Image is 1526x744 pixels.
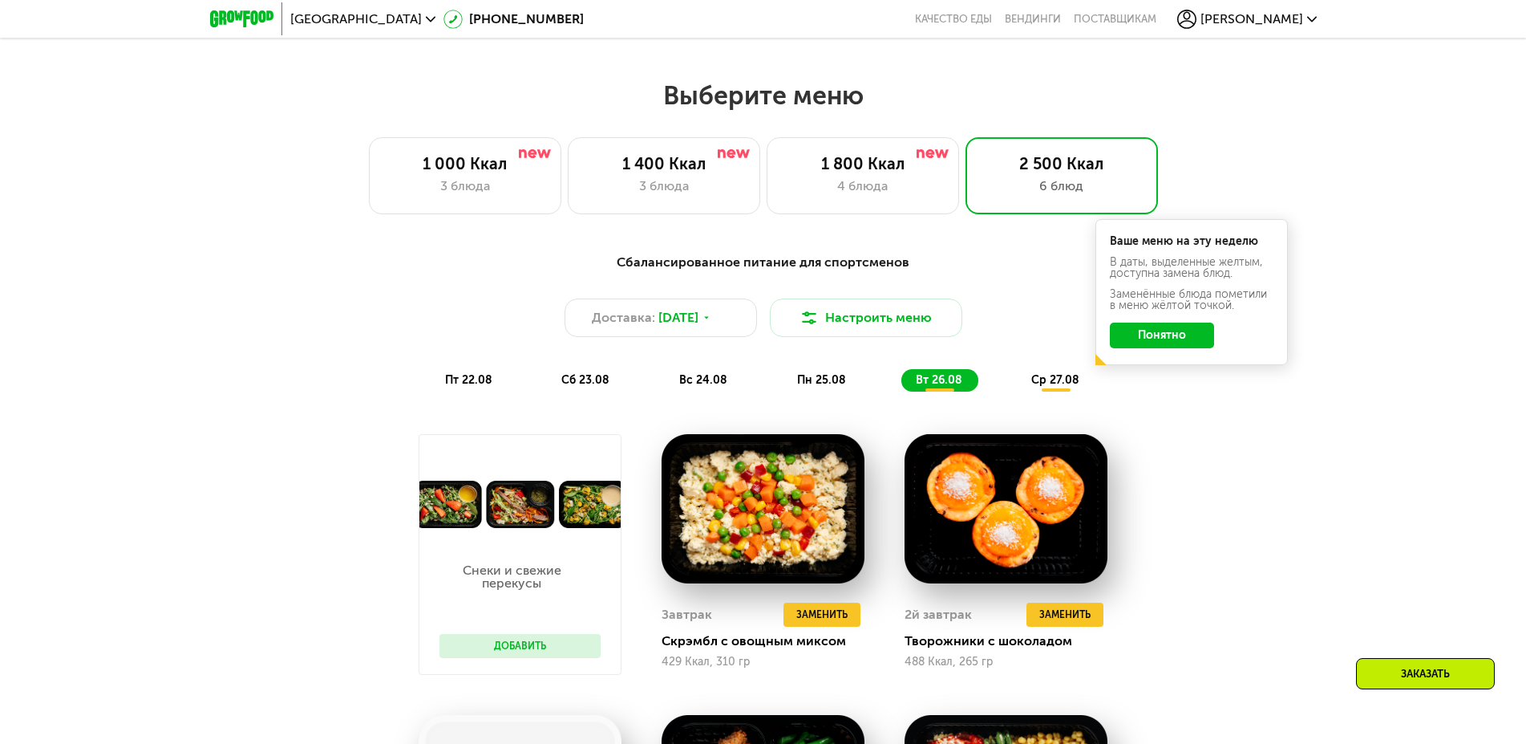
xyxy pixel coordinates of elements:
[982,154,1141,173] div: 2 500 Ккал
[1005,13,1061,26] a: Вендинги
[783,154,942,173] div: 1 800 Ккал
[1356,658,1495,689] div: Заказать
[1039,607,1091,623] span: Заменить
[783,177,942,196] div: 4 блюда
[443,10,584,29] a: [PHONE_NUMBER]
[1110,236,1273,247] div: Ваше меню на эту неделю
[445,373,492,387] span: пт 22.08
[1200,13,1303,26] span: [PERSON_NAME]
[783,603,860,627] button: Заменить
[1074,13,1156,26] div: поставщикам
[592,308,655,327] span: Доставка:
[386,177,544,196] div: 3 блюда
[797,373,846,387] span: пн 25.08
[916,373,962,387] span: вт 26.08
[585,154,743,173] div: 1 400 Ккал
[1026,603,1103,627] button: Заменить
[662,633,877,649] div: Скрэмбл с овощным миксом
[796,607,848,623] span: Заменить
[439,564,585,590] p: Снеки и свежие перекусы
[1031,373,1079,387] span: ср 27.08
[386,154,544,173] div: 1 000 Ккал
[658,308,698,327] span: [DATE]
[1110,257,1273,279] div: В даты, выделенные желтым, доступна замена блюд.
[905,603,972,627] div: 2й завтрак
[662,603,712,627] div: Завтрак
[905,633,1120,649] div: Творожники с шоколадом
[982,177,1141,196] div: 6 блюд
[770,299,962,337] button: Настроить меню
[561,373,609,387] span: сб 23.08
[290,13,422,26] span: [GEOGRAPHIC_DATA]
[439,634,601,658] button: Добавить
[905,656,1107,669] div: 488 Ккал, 265 гр
[585,177,743,196] div: 3 блюда
[289,253,1238,273] div: Сбалансированное питание для спортсменов
[51,79,1475,112] h2: Выберите меню
[1110,323,1214,348] button: Понятно
[662,656,864,669] div: 429 Ккал, 310 гр
[1110,289,1273,311] div: Заменённые блюда пометили в меню жёлтой точкой.
[915,13,992,26] a: Качество еды
[679,373,727,387] span: вс 24.08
